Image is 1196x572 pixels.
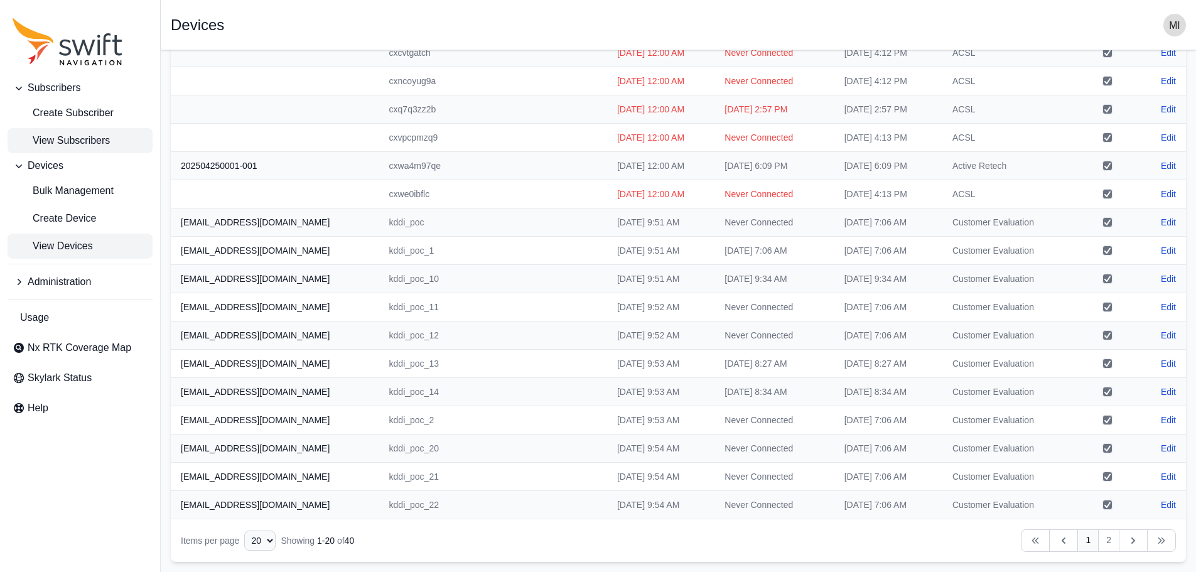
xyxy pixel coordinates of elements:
[8,365,153,391] a: Skylark Status
[171,321,379,350] th: [EMAIL_ADDRESS][DOMAIN_NAME]
[942,350,1073,378] td: Customer Evaluation
[942,152,1073,180] td: Active Retech
[171,18,224,33] h1: Devices
[171,378,379,406] th: [EMAIL_ADDRESS][DOMAIN_NAME]
[607,180,714,208] td: [DATE] 12:00 AM
[607,67,714,95] td: [DATE] 12:00 AM
[171,237,379,265] th: [EMAIL_ADDRESS][DOMAIN_NAME]
[607,321,714,350] td: [DATE] 9:52 AM
[834,208,942,237] td: [DATE] 7:06 AM
[379,406,607,434] td: kddi_poc_2
[834,378,942,406] td: [DATE] 8:34 AM
[607,265,714,293] td: [DATE] 9:51 AM
[942,321,1073,350] td: Customer Evaluation
[714,378,834,406] td: [DATE] 8:34 AM
[379,350,607,378] td: kddi_poc_13
[942,180,1073,208] td: ACSL
[171,208,379,237] th: [EMAIL_ADDRESS][DOMAIN_NAME]
[8,396,153,421] a: Help
[379,293,607,321] td: kddi_poc_11
[942,237,1073,265] td: Customer Evaluation
[28,158,63,173] span: Devices
[834,491,942,519] td: [DATE] 7:06 AM
[379,152,607,180] td: cxwa4m97qe
[942,95,1073,124] td: ACSL
[607,39,714,67] td: [DATE] 12:00 AM
[607,124,714,152] td: [DATE] 12:00 AM
[28,340,131,355] span: Nx RTK Coverage Map
[281,534,354,547] div: Showing of
[1161,273,1176,285] a: Edit
[714,293,834,321] td: Never Connected
[834,293,942,321] td: [DATE] 7:06 AM
[834,265,942,293] td: [DATE] 9:34 AM
[379,265,607,293] td: kddi_poc_10
[607,378,714,406] td: [DATE] 9:53 AM
[607,152,714,180] td: [DATE] 12:00 AM
[28,401,48,416] span: Help
[13,239,93,254] span: View Devices
[714,491,834,519] td: Never Connected
[834,152,942,180] td: [DATE] 6:09 PM
[942,265,1073,293] td: Customer Evaluation
[834,321,942,350] td: [DATE] 7:06 AM
[942,208,1073,237] td: Customer Evaluation
[171,491,379,519] th: [EMAIL_ADDRESS][DOMAIN_NAME]
[13,133,110,148] span: View Subscribers
[13,105,114,121] span: Create Subscriber
[181,536,239,546] span: Items per page
[8,269,153,294] button: Administration
[171,152,379,180] th: 202504250001-001
[1161,244,1176,257] a: Edit
[834,350,942,378] td: [DATE] 8:27 AM
[714,39,834,67] td: Never Connected
[834,463,942,491] td: [DATE] 7:06 AM
[834,237,942,265] td: [DATE] 7:06 AM
[942,293,1073,321] td: Customer Evaluation
[834,180,942,208] td: [DATE] 4:13 PM
[8,206,153,231] a: Create Device
[8,305,153,330] a: Usage
[379,95,607,124] td: cxq7q3zz2b
[834,434,942,463] td: [DATE] 7:06 AM
[379,208,607,237] td: kddi_poc
[345,536,355,546] span: 40
[942,124,1073,152] td: ACSL
[714,434,834,463] td: Never Connected
[714,124,834,152] td: Never Connected
[714,321,834,350] td: Never Connected
[607,95,714,124] td: [DATE] 12:00 AM
[379,463,607,491] td: kddi_poc_21
[379,180,607,208] td: cxwe0ibflc
[1161,188,1176,200] a: Edit
[942,434,1073,463] td: Customer Evaluation
[607,406,714,434] td: [DATE] 9:53 AM
[317,536,335,546] span: 1 - 20
[714,208,834,237] td: Never Connected
[942,491,1073,519] td: Customer Evaluation
[8,335,153,360] a: Nx RTK Coverage Map
[1161,103,1176,116] a: Edit
[714,350,834,378] td: [DATE] 8:27 AM
[1161,329,1176,342] a: Edit
[379,124,607,152] td: cxvpcpmzq9
[8,178,153,203] a: Bulk Management
[1161,499,1176,511] a: Edit
[379,491,607,519] td: kddi_poc_22
[8,75,153,100] button: Subscribers
[607,491,714,519] td: [DATE] 9:54 AM
[714,265,834,293] td: [DATE] 9:34 AM
[171,519,1186,562] nav: Table navigation
[714,406,834,434] td: Never Connected
[834,95,942,124] td: [DATE] 2:57 PM
[379,39,607,67] td: cxcvtgatch
[28,80,80,95] span: Subscribers
[942,406,1073,434] td: Customer Evaluation
[171,265,379,293] th: [EMAIL_ADDRESS][DOMAIN_NAME]
[1098,529,1119,552] a: 2
[714,67,834,95] td: Never Connected
[1161,357,1176,370] a: Edit
[1077,529,1099,552] a: 1
[171,350,379,378] th: [EMAIL_ADDRESS][DOMAIN_NAME]
[8,100,153,126] a: Create Subscriber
